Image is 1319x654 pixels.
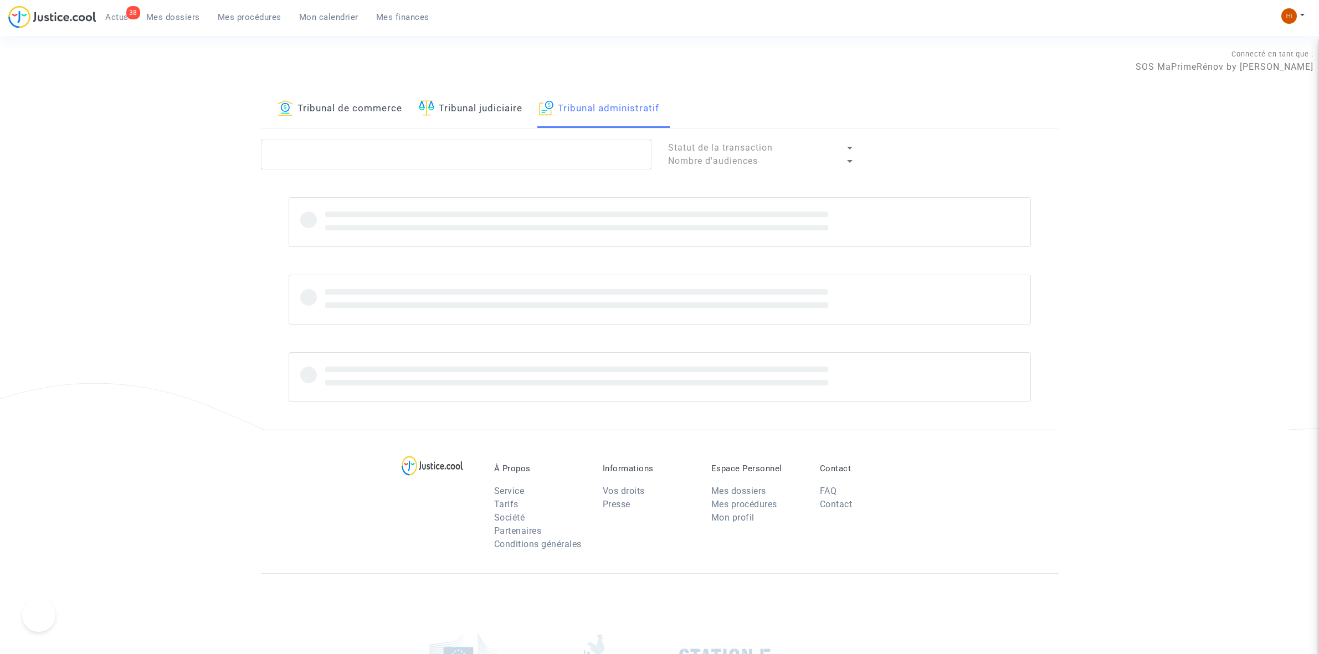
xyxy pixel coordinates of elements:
a: Contact [820,499,853,509]
a: Presse [603,499,630,509]
a: Tribunal administratif [539,90,660,128]
p: Espace Personnel [711,464,803,473]
a: FAQ [820,486,837,496]
a: 38Actus [96,9,137,25]
a: Conditions générales [494,539,582,549]
a: Mes dossiers [711,486,766,496]
a: Mon calendrier [290,9,367,25]
span: Mes procédures [218,12,281,22]
img: logo-lg.svg [402,456,463,476]
a: Mes dossiers [137,9,209,25]
p: À Propos [494,464,586,473]
a: Mes procédures [209,9,290,25]
p: Contact [820,464,912,473]
span: Mon calendrier [299,12,358,22]
a: Mes finances [367,9,438,25]
span: Actus [105,12,129,22]
img: icon-faciliter-sm.svg [419,100,434,116]
a: Mes procédures [711,499,777,509]
a: Service [494,486,525,496]
a: Tarifs [494,499,519,509]
iframe: Help Scout Beacon - Open [22,599,55,632]
span: Mes finances [376,12,429,22]
a: Tribunal judiciaire [419,90,522,128]
span: Nombre d'audiences [668,156,758,166]
a: Société [494,512,525,523]
a: Vos droits [603,486,645,496]
a: Tribunal de commerce [278,90,402,128]
span: Mes dossiers [146,12,200,22]
img: fc99b196863ffcca57bb8fe2645aafd9 [1281,8,1297,24]
span: Statut de la transaction [668,142,773,153]
a: Partenaires [494,526,542,536]
img: jc-logo.svg [8,6,96,28]
span: Connecté en tant que : [1231,50,1313,58]
p: Informations [603,464,695,473]
img: icon-banque.svg [278,100,293,116]
a: Mon profil [711,512,755,523]
img: icon-archive.svg [539,100,554,116]
div: 38 [126,6,140,19]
